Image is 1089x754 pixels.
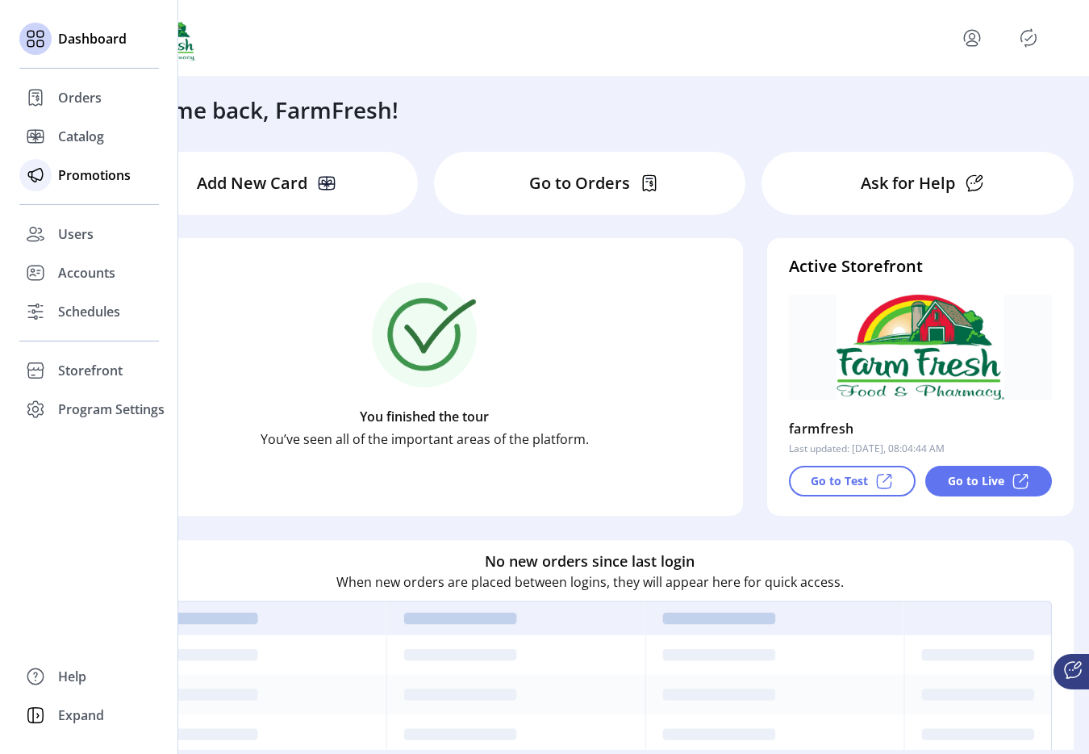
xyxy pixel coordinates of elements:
[529,171,630,195] p: Go to Orders
[485,550,695,572] h6: No new orders since last login
[58,263,115,283] span: Accounts
[58,400,165,419] span: Program Settings
[789,416,854,442] p: farmfresh
[58,302,120,321] span: Schedules
[58,361,123,380] span: Storefront
[336,572,844,591] p: When new orders are placed between logins, they will appear here for quick access.
[789,254,1052,279] h4: Active Storefront
[58,165,131,185] span: Promotions
[58,127,104,146] span: Catalog
[58,667,86,686] span: Help
[197,171,307,195] p: Add New Card
[261,429,589,449] p: You’ve seen all of the important areas of the platform.
[1016,25,1041,51] button: Publisher Panel
[948,472,1004,489] p: Go to Live
[58,224,94,244] span: Users
[106,93,398,127] h3: Welcome back, FarmFresh!
[58,29,127,48] span: Dashboard
[861,171,955,195] p: Ask for Help
[58,88,102,107] span: Orders
[959,25,985,51] button: menu
[811,472,868,489] p: Go to Test
[58,706,104,725] span: Expand
[360,407,489,426] p: You finished the tour
[789,442,945,456] p: Last updated: [DATE], 08:04:44 AM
